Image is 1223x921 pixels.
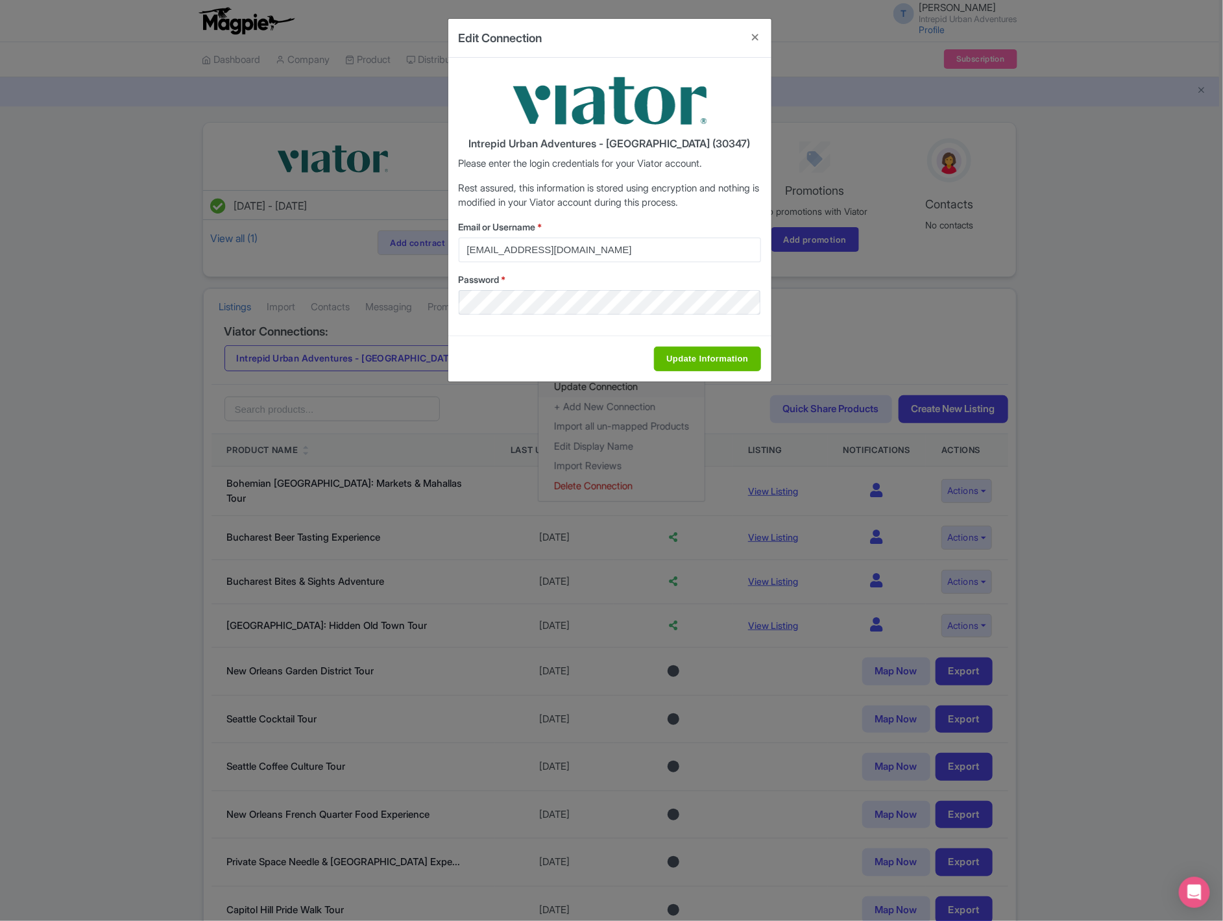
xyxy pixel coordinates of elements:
[459,181,761,210] p: Rest assured, this information is stored using encryption and nothing is modified in your Viator ...
[654,347,760,371] input: Update Information
[459,138,761,150] h4: Intrepid Urban Adventures - [GEOGRAPHIC_DATA] (30347)
[740,19,771,56] button: Close
[513,68,707,133] img: viator-9033d3fb01e0b80761764065a76b653a.png
[459,156,761,171] p: Please enter the login credentials for your Viator account.
[459,221,536,232] span: Email or Username
[1179,877,1210,908] div: Open Intercom Messenger
[459,29,542,47] h4: Edit Connection
[459,274,500,285] span: Password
